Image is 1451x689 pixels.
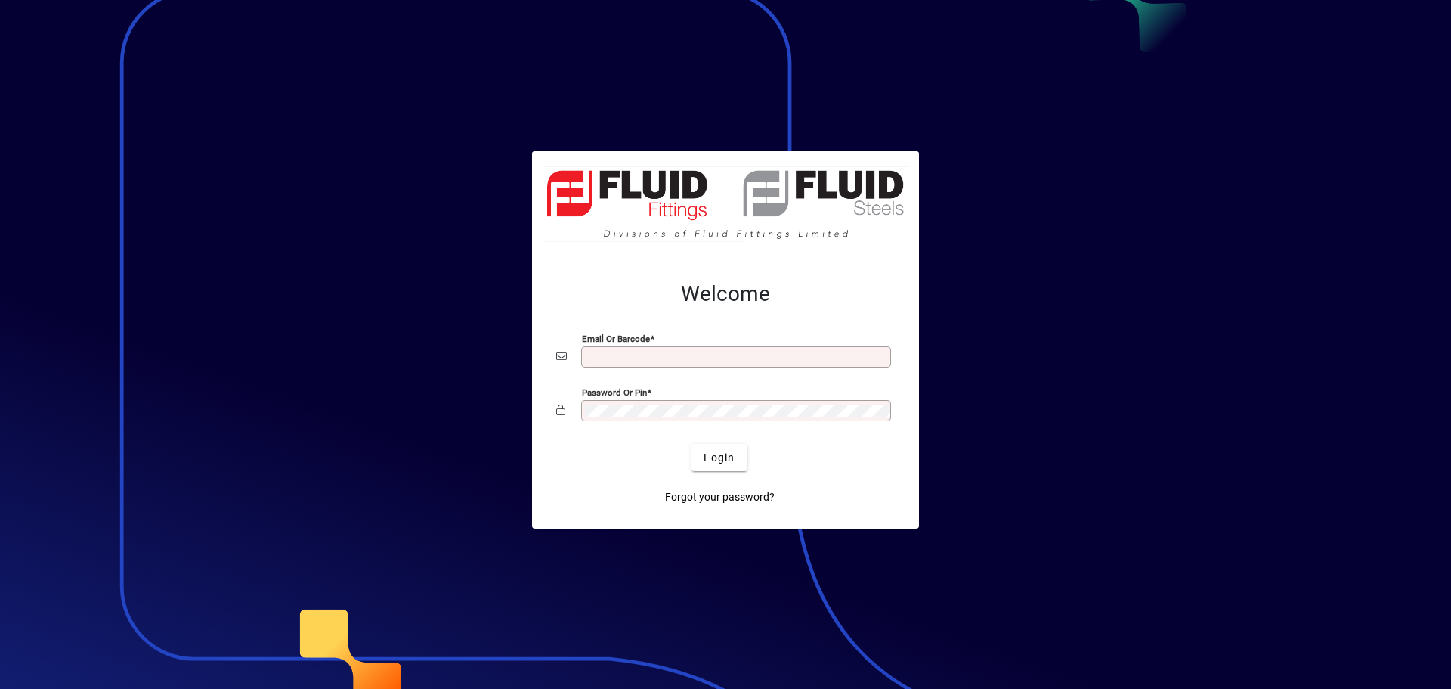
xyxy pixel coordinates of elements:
h2: Welcome [556,281,895,307]
mat-label: Email or Barcode [582,334,650,344]
mat-label: Password or Pin [582,387,647,398]
button: Login [691,444,747,471]
span: Login [704,450,735,466]
a: Forgot your password? [659,483,781,511]
span: Forgot your password? [665,489,775,505]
